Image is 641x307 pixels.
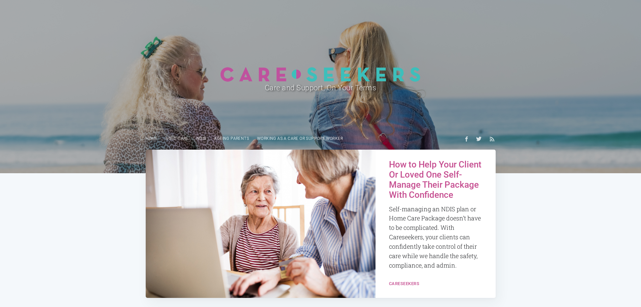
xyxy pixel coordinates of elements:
[192,132,210,145] a: NDIS
[389,205,482,270] p: Self-managing an NDIS plan or Home Care Package doesn’t have to be complicated. With Careseekers,...
[162,132,192,145] a: Aged Care
[210,132,253,145] a: Ageing parents
[171,82,470,94] h2: Care and Support, On Your Terms
[142,132,162,145] a: Home
[220,67,421,82] img: Careseekers
[376,150,496,279] a: How to Help Your Client Or Loved One Self-Manage Their Package With Confidence Self-managing an N...
[389,281,420,286] a: Careseekers
[253,132,347,145] a: Working as a care or support worker
[389,160,482,200] h2: How to Help Your Client Or Loved One Self-Manage Their Package With Confidence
